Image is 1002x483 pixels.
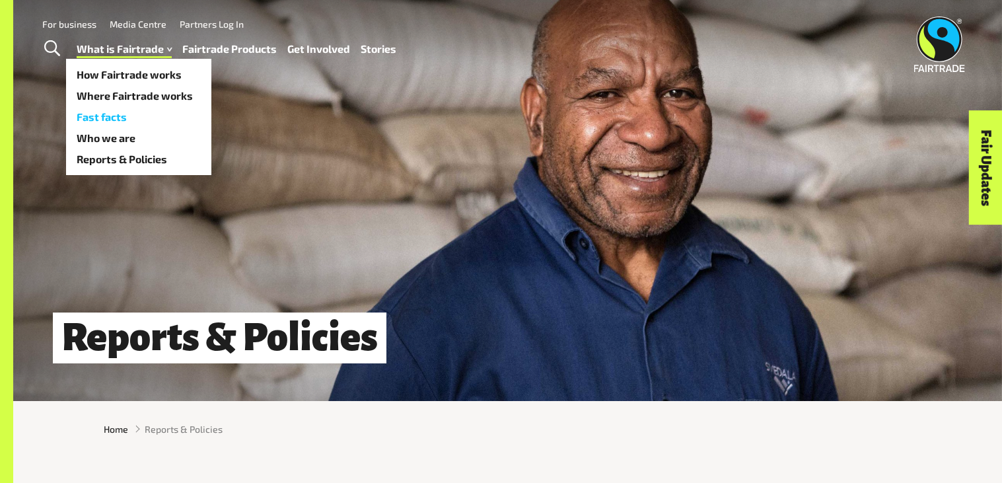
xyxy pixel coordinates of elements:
a: Home [104,422,128,436]
a: How Fairtrade works [66,64,211,85]
a: Reports & Policies [66,149,211,170]
a: Stories [361,40,396,59]
a: Media Centre [110,19,166,30]
a: Get Involved [287,40,350,59]
h1: Reports & Policies [53,313,386,363]
a: Partners Log In [180,19,244,30]
a: Fast facts [66,106,211,128]
a: Where Fairtrade works [66,85,211,106]
a: Fairtrade Products [182,40,277,59]
a: Who we are [66,128,211,149]
img: Fairtrade Australia New Zealand logo [914,17,965,72]
a: Toggle Search [36,32,68,65]
a: For business [42,19,96,30]
span: Reports & Policies [145,422,223,436]
a: What is Fairtrade [77,40,172,59]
